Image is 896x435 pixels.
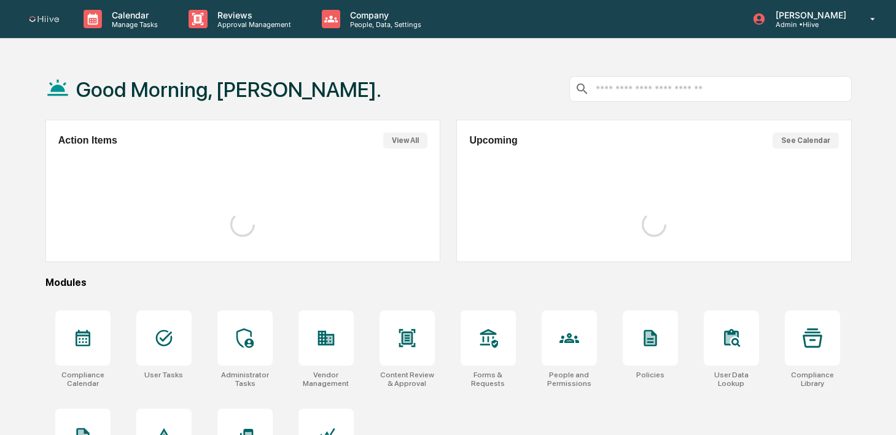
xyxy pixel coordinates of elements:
[298,371,354,388] div: Vendor Management
[217,371,273,388] div: Administrator Tasks
[773,133,839,148] button: See Calendar
[704,371,759,388] div: User Data Lookup
[45,277,852,288] div: Modules
[766,10,852,20] p: [PERSON_NAME]
[383,133,427,148] button: View All
[542,371,597,388] div: People and Permissions
[636,371,664,379] div: Policies
[208,10,297,20] p: Reviews
[785,371,840,388] div: Compliance Library
[461,371,516,388] div: Forms & Requests
[469,135,517,146] h2: Upcoming
[29,16,59,23] img: logo
[102,10,164,20] p: Calendar
[76,77,381,102] h1: Good Morning, [PERSON_NAME].
[340,20,427,29] p: People, Data, Settings
[144,371,183,379] div: User Tasks
[58,135,117,146] h2: Action Items
[208,20,297,29] p: Approval Management
[380,371,435,388] div: Content Review & Approval
[766,20,852,29] p: Admin • Hiive
[340,10,427,20] p: Company
[55,371,111,388] div: Compliance Calendar
[102,20,164,29] p: Manage Tasks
